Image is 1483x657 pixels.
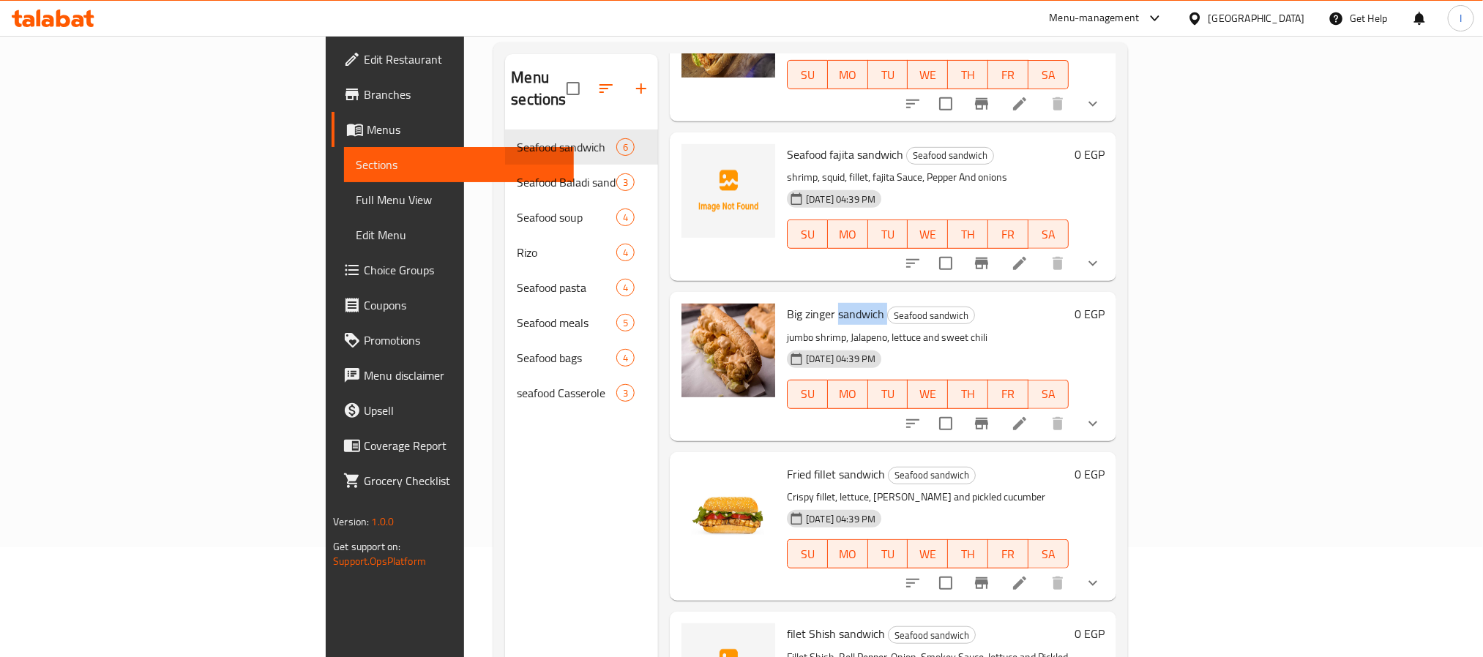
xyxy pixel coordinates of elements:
button: MO [828,60,868,89]
svg: Show Choices [1084,574,1102,592]
div: items [616,349,635,367]
button: SA [1028,380,1069,409]
a: Promotions [332,323,573,358]
button: SU [787,380,828,409]
button: show more [1075,246,1110,281]
div: items [616,279,635,296]
button: Branch-specific-item [964,246,999,281]
a: Menu disclaimer [332,358,573,393]
button: delete [1040,86,1075,121]
div: items [616,314,635,331]
div: Seafood sandwich6 [505,129,658,165]
span: SU [793,544,822,565]
span: Seafood sandwich [889,467,975,484]
img: Big zinger sandwich [681,304,775,397]
p: shrimp, squid, fillet, fajita Sauce, Pepper And onions [787,168,1069,187]
span: FR [994,383,1023,405]
button: SU [787,219,828,249]
span: SA [1034,544,1063,565]
span: Coupons [364,296,561,314]
div: items [616,173,635,191]
span: Edit Menu [356,226,561,244]
button: TH [948,539,988,568]
span: TU [874,544,903,565]
button: TU [868,219,908,249]
span: Rizo [517,244,616,261]
div: seafood Casserole [517,384,616,402]
button: delete [1040,246,1075,281]
span: Select to update [930,408,961,439]
button: show more [1075,406,1110,441]
span: TU [874,383,903,405]
span: Select to update [930,248,961,279]
div: Seafood sandwich [888,626,976,644]
span: Seafood sandwich [889,627,975,644]
span: Fried fillet sandwich [787,463,885,485]
button: WE [908,380,948,409]
span: 4 [617,246,634,260]
button: TH [948,219,988,249]
a: Branches [332,77,573,112]
span: Seafood soup [517,209,616,226]
button: FR [988,60,1028,89]
span: Seafood sandwich [888,307,974,324]
div: Rizo4 [505,235,658,270]
button: TH [948,60,988,89]
button: WE [908,539,948,568]
span: FR [994,64,1023,86]
button: delete [1040,406,1075,441]
a: Edit menu item [1011,574,1028,592]
a: Full Menu View [344,182,573,217]
span: Seafood sandwich [517,138,616,156]
img: Seafood fajita sandwich [681,144,775,238]
span: WE [914,383,942,405]
span: TH [954,544,982,565]
span: Seafood Baladi sandwich [517,173,616,191]
button: TU [868,60,908,89]
a: Edit Restaurant [332,42,573,77]
div: Seafood sandwich [887,307,975,324]
button: Branch-specific-item [964,86,999,121]
div: Seafood soup4 [505,200,658,235]
span: Get support on: [333,537,400,556]
span: Promotions [364,331,561,349]
span: MO [834,224,862,245]
span: Grocery Checklist [364,472,561,489]
button: sort-choices [895,566,930,601]
a: Coupons [332,288,573,323]
button: TU [868,539,908,568]
img: Fried fillet sandwich [681,464,775,557]
a: Sections [344,147,573,182]
button: delete [1040,566,1075,601]
button: Add section [624,71,659,106]
span: TH [954,383,982,405]
div: seafood Casserole3 [505,375,658,410]
div: Menu-management [1050,10,1140,27]
div: Seafood bags [517,349,616,367]
span: I [1460,10,1462,26]
span: Seafood sandwich [907,147,993,164]
span: Version: [333,512,369,531]
button: sort-choices [895,86,930,121]
a: Grocery Checklist [332,463,573,498]
h6: 0 EGP [1075,623,1105,644]
span: WE [914,224,942,245]
span: FR [994,544,1023,565]
a: Edit menu item [1011,415,1028,432]
button: WE [908,219,948,249]
span: 3 [617,176,634,189]
span: Menu disclaimer [364,367,561,384]
span: SA [1034,224,1063,245]
span: SU [793,224,822,245]
span: FR [994,224,1023,245]
div: Seafood sandwich [906,147,994,165]
h6: 0 EGP [1075,464,1105,484]
button: sort-choices [895,246,930,281]
div: [GEOGRAPHIC_DATA] [1209,10,1305,26]
button: TH [948,380,988,409]
nav: Menu sections [505,124,658,416]
a: Upsell [332,393,573,428]
div: Seafood sandwich [888,467,976,484]
p: jumbo shrimp, Jalapeno, lettuce and sweet chili [787,328,1069,347]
